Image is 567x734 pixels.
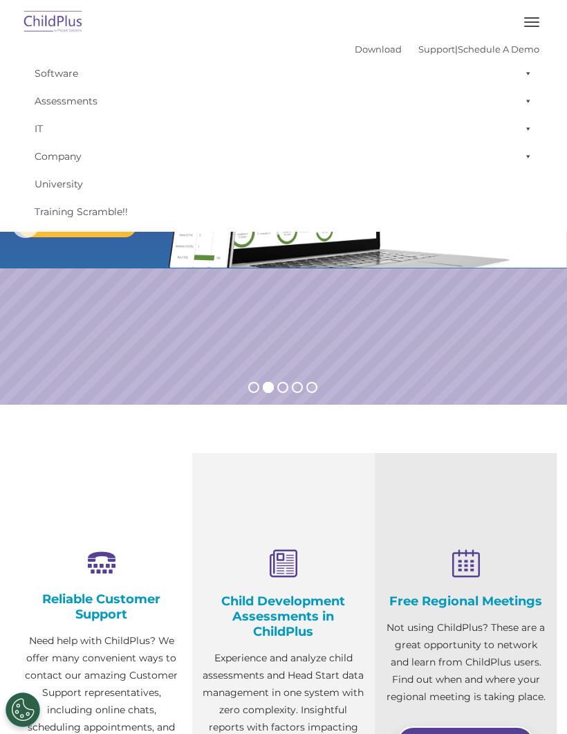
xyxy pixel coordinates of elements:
p: Not using ChildPlus? These are a great opportunity to network and learn from ChildPlus users. Fin... [385,619,546,706]
a: University [28,170,539,198]
h4: Free Regional Meetings [385,594,546,609]
a: Download [355,44,402,55]
a: Schedule A Demo [458,44,539,55]
font: | [355,44,539,55]
a: Support [418,44,455,55]
a: Training Scramble!! [28,198,539,226]
a: IT [28,115,539,143]
h4: Child Development Assessments in ChildPlus [203,594,364,639]
h4: Reliable Customer Support [21,591,182,622]
button: Cookies Settings [6,692,40,727]
a: Assessments [28,87,539,115]
a: Company [28,143,539,170]
img: ChildPlus by Procare Solutions [21,6,86,39]
a: Software [28,59,539,87]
